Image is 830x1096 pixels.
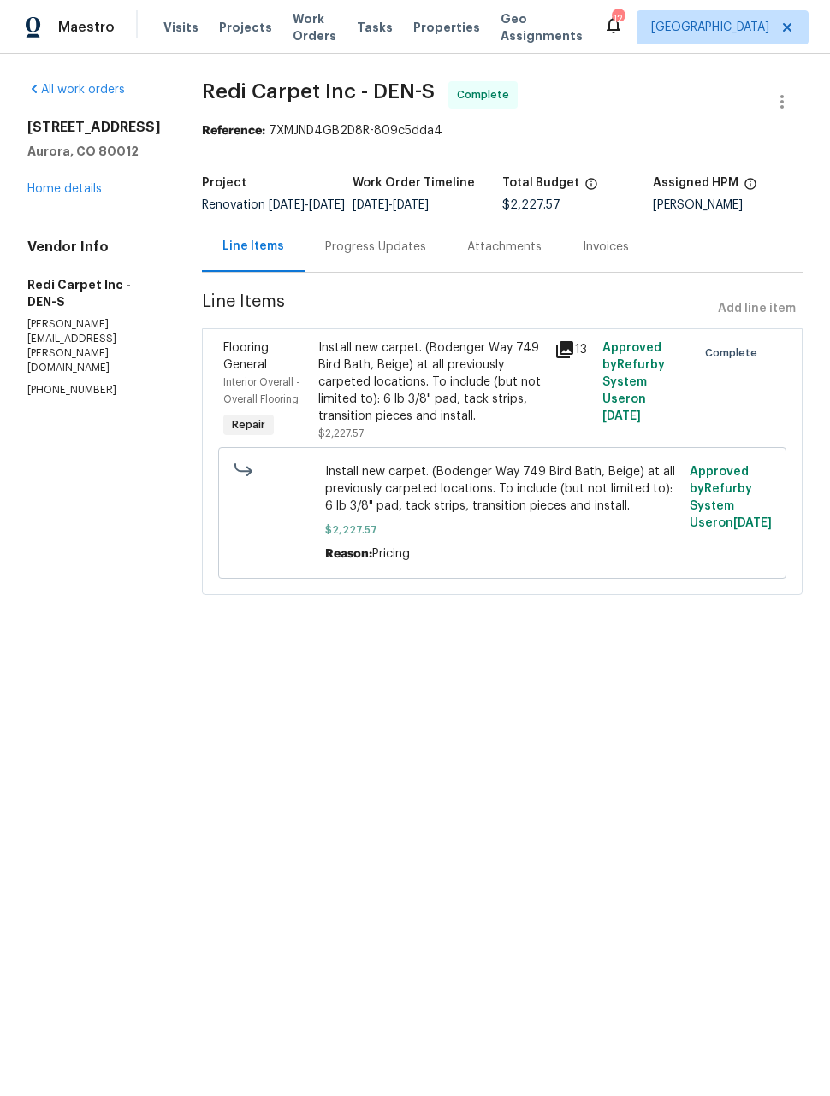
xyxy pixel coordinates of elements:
div: 13 [554,339,591,360]
span: [GEOGRAPHIC_DATA] [651,19,769,36]
span: $2,227.57 [318,428,364,439]
span: [DATE] [269,199,305,211]
span: Pricing [372,548,410,560]
span: The hpm assigned to this work order. [744,177,757,199]
span: Repair [225,416,272,433]
span: Approved by Refurby System User on [602,342,665,422]
b: Reference: [202,125,265,137]
h5: Total Budget [502,177,579,189]
span: The total cost of line items that have been proposed by Opendoor. This sum includes line items th... [584,177,598,199]
a: All work orders [27,84,125,96]
span: Complete [705,345,764,362]
div: Line Items [222,238,284,255]
h2: [STREET_ADDRESS] [27,119,161,136]
span: Renovation [202,199,345,211]
span: Work Orders [293,10,336,44]
span: $2,227.57 [325,521,679,539]
span: [DATE] [733,517,772,529]
span: Geo Assignments [501,10,583,44]
h5: Project [202,177,246,189]
span: [DATE] [602,410,641,422]
span: [DATE] [309,199,345,211]
span: Projects [219,19,272,36]
span: Flooring General [223,342,269,371]
span: [DATE] [353,199,388,211]
span: [DATE] [393,199,429,211]
div: Attachments [467,239,542,256]
span: Approved by Refurby System User on [690,466,772,529]
span: Visits [163,19,199,36]
div: 12 [612,10,624,27]
span: Line Items [202,293,711,325]
div: [PERSON_NAME] [653,199,803,211]
div: Invoices [583,239,629,256]
h5: Aurora, CO 80012 [27,143,161,160]
span: Reason: [325,548,372,560]
p: [PERSON_NAME][EMAIL_ADDRESS][PERSON_NAME][DOMAIN_NAME] [27,317,161,376]
div: Install new carpet. (Bodenger Way 749 Bird Bath, Beige) at all previously carpeted locations. To ... [318,339,545,425]
h4: Vendor Info [27,239,161,256]
span: Install new carpet. (Bodenger Way 749 Bird Bath, Beige) at all previously carpeted locations. To ... [325,463,679,515]
span: $2,227.57 [502,199,560,211]
span: Complete [457,86,516,103]
h5: Redi Carpet Inc - DEN-S [27,276,161,310]
span: - [353,199,429,211]
span: Maestro [58,19,115,36]
span: Properties [413,19,480,36]
span: Tasks [357,21,393,33]
p: [PHONE_NUMBER] [27,383,161,398]
span: Interior Overall - Overall Flooring [223,377,300,404]
h5: Assigned HPM [653,177,738,189]
div: 7XMJND4GB2D8R-809c5dda4 [202,122,803,139]
span: - [269,199,345,211]
h5: Work Order Timeline [353,177,475,189]
span: Redi Carpet Inc - DEN-S [202,81,435,102]
a: Home details [27,183,102,195]
div: Progress Updates [325,239,426,256]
